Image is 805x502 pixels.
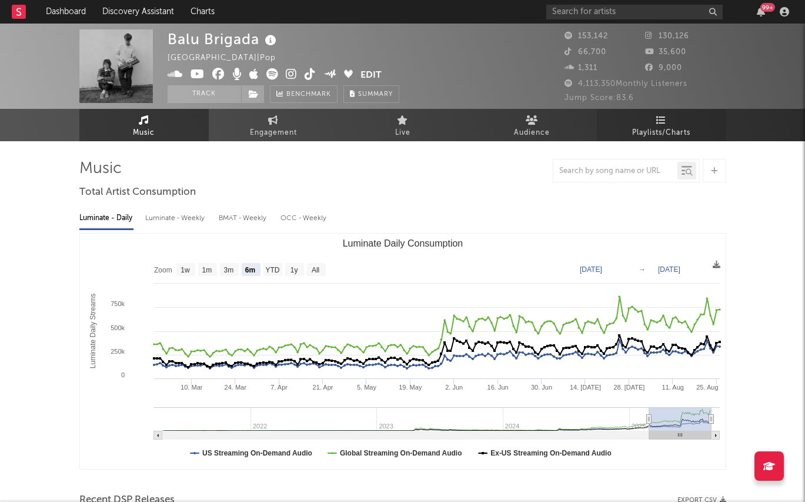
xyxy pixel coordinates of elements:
a: Benchmark [270,85,338,103]
text: 2. Jun [445,384,463,391]
span: 130,126 [645,32,689,40]
span: Music [133,126,155,140]
svg: Luminate Daily Consumption [80,234,726,469]
text: 30. Jun [531,384,552,391]
text: Global Streaming On-Demand Audio [339,449,462,457]
text: 250k [111,348,125,355]
input: Search for artists [546,5,723,19]
div: Balu Brigada [168,29,279,49]
text: 1y [290,266,298,274]
div: Luminate - Daily [79,208,133,228]
span: 9,000 [645,64,682,72]
text: 6m [245,266,255,274]
span: Live [395,126,410,140]
text: 1m [202,266,212,274]
a: Music [79,109,209,141]
text: 11. Aug [662,384,683,391]
div: 99 + [760,3,775,12]
span: Summary [358,91,393,98]
text: 28. [DATE] [613,384,644,391]
text: 500k [111,324,125,331]
button: Track [168,85,241,103]
div: Luminate - Weekly [145,208,207,228]
button: 99+ [757,7,765,16]
span: Jump Score: 83.6 [564,94,634,102]
text: 10. Mar [181,384,203,391]
text: 3m [223,266,233,274]
input: Search by song name or URL [553,167,677,176]
div: OCC - Weekly [280,208,328,228]
text: Luminate Daily Streams [88,294,96,368]
a: Live [338,109,467,141]
span: Playlists/Charts [632,126,690,140]
text: YTD [265,266,279,274]
button: Summary [343,85,399,103]
text: 24. Mar [224,384,246,391]
span: Benchmark [286,88,331,102]
text: Zoom [154,266,172,274]
div: [GEOGRAPHIC_DATA] | Pop [168,51,289,65]
text: US Streaming On-Demand Audio [202,449,312,457]
text: 25. Aug [696,384,718,391]
span: 153,142 [564,32,608,40]
span: 1,311 [564,64,597,72]
text: Ex-US Streaming On-Demand Audio [490,449,612,457]
text: 16. Jun [487,384,508,391]
text: 0 [121,371,124,378]
button: Edit [360,68,382,83]
a: Engagement [209,109,338,141]
text: Luminate Daily Consumption [342,238,463,248]
span: 4,113,350 Monthly Listeners [564,80,687,88]
text: [DATE] [658,265,680,274]
text: 5. May [356,384,376,391]
span: 66,700 [564,48,606,56]
text: 21. Apr [312,384,333,391]
div: BMAT - Weekly [219,208,269,228]
text: 1w [181,266,190,274]
text: 750k [111,300,125,307]
a: Playlists/Charts [597,109,726,141]
span: Engagement [250,126,297,140]
text: 19. May [399,384,422,391]
span: Total Artist Consumption [79,185,196,200]
a: Audience [467,109,597,141]
span: Audience [514,126,550,140]
text: 14. [DATE] [569,384,600,391]
span: 35,600 [645,48,686,56]
text: 7. Apr [270,384,288,391]
text: → [639,265,646,274]
text: [DATE] [580,265,602,274]
text: All [311,266,319,274]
